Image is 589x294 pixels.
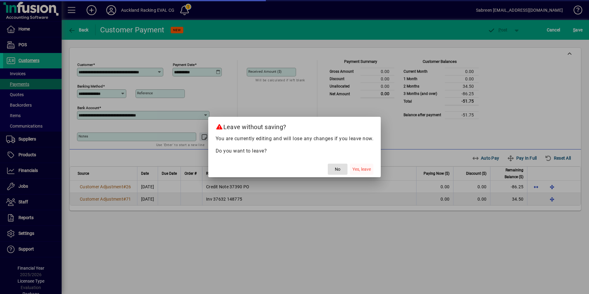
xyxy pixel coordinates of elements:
span: Yes, leave [352,166,371,173]
span: No [335,166,340,173]
button: Yes, leave [350,164,373,175]
p: You are currently editing and will lose any changes if you leave now. [216,135,374,142]
p: Do you want to leave? [216,147,374,155]
h2: Leave without saving? [208,117,381,135]
button: No [328,164,347,175]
